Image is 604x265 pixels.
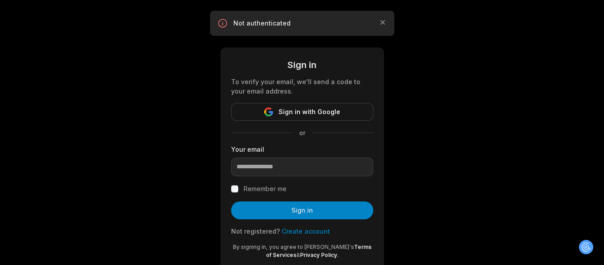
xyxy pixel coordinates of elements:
div: Sign in [231,58,373,72]
span: Not registered? [231,227,280,235]
span: . [337,252,338,258]
label: Your email [231,145,373,154]
div: To verify your email, we'll send a code to your email address. [231,77,373,96]
button: Sign in [231,201,373,219]
a: Terms of Services [266,244,372,258]
span: or [292,128,313,137]
span: By signing in, you agree to [PERSON_NAME]'s [233,244,354,250]
p: Not authenticated [233,19,371,28]
a: Create account [282,227,330,235]
span: & [296,252,300,258]
label: Remember me [244,184,287,194]
span: Sign in with Google [279,107,340,117]
a: Privacy Policy [300,252,337,258]
button: Sign in with Google [231,103,373,121]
